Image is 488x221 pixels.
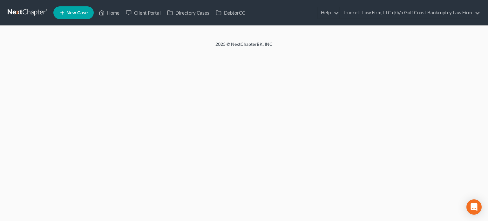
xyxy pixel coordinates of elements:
a: Home [96,7,123,18]
a: Client Portal [123,7,164,18]
a: Trunkett Law Firm, LLC d/b/a Gulf Coast Bankruptcy Law Firm [340,7,480,18]
div: Open Intercom Messenger [466,199,482,215]
a: DebtorCC [213,7,248,18]
a: Directory Cases [164,7,213,18]
new-legal-case-button: New Case [53,6,94,19]
div: 2025 © NextChapterBK, INC [63,41,425,52]
a: Help [318,7,339,18]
